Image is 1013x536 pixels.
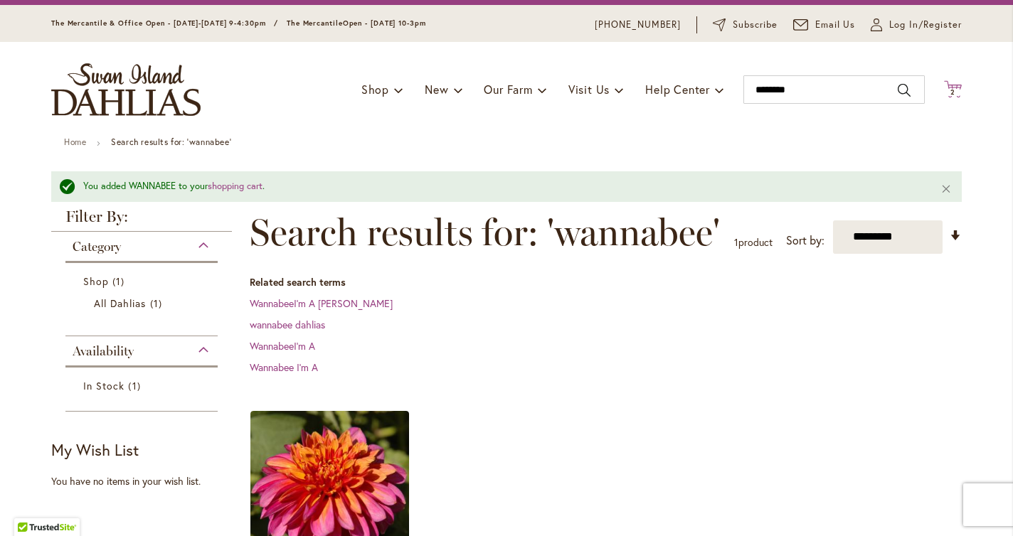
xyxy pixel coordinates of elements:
span: Log In/Register [889,18,962,32]
span: Our Farm [484,82,532,97]
span: Help Center [645,82,710,97]
a: shopping cart [208,180,262,192]
span: In Stock [83,379,124,392]
a: Subscribe [713,18,778,32]
a: Email Us [793,18,856,32]
span: Search results for: 'wannabee' [250,211,720,254]
strong: My Wish List [51,439,139,460]
span: Category [73,239,121,254]
a: WannabeeI'm A [250,339,315,353]
span: 1 [734,235,738,249]
span: Subscribe [733,18,778,32]
a: Wannabee I'm A [250,360,318,374]
div: You added WANNABEE to your . [83,180,919,193]
span: 1 [150,296,166,311]
div: You have no items in your wish list. [51,474,241,488]
a: Shop [83,274,203,289]
span: Open - [DATE] 10-3pm [343,18,426,28]
a: wannabee dahlias [250,318,325,331]
span: All Dahlias [94,296,147,310]
a: Log In/Register [871,18,962,32]
span: The Mercantile & Office Open - [DATE]-[DATE] 9-4:30pm / The Mercantile [51,18,343,28]
iframe: Launch Accessibility Center [11,486,51,525]
dt: Related search terms [250,275,962,289]
span: Availability [73,343,134,359]
span: Shop [83,274,109,288]
span: Email Us [815,18,856,32]
label: Sort by: [786,227,824,254]
span: 2 [950,87,955,97]
strong: Search results for: 'wannabee' [111,136,231,147]
span: 1 [128,378,144,393]
span: New [425,82,448,97]
button: 2 [944,80,962,100]
a: [PHONE_NUMBER] [595,18,681,32]
span: 1 [112,274,128,289]
a: In Stock 1 [83,378,203,393]
p: product [734,231,773,254]
a: Home [64,136,86,147]
span: Visit Us [568,82,610,97]
a: WannabeeI'm A [PERSON_NAME] [250,296,393,310]
a: All Dahlias [94,296,193,311]
strong: Filter By: [51,209,232,232]
span: Shop [361,82,389,97]
a: store logo [51,63,201,116]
